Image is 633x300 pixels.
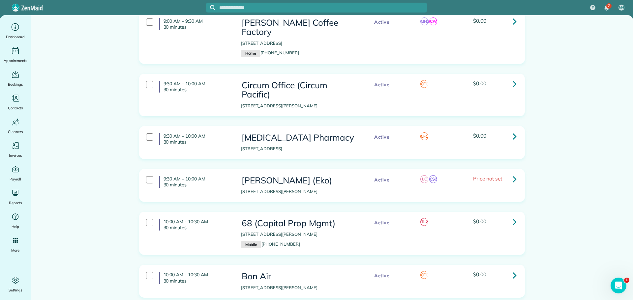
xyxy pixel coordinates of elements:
span: MH3 [420,17,428,25]
a: Cleaners [3,117,28,135]
span: Payroll [10,176,21,182]
a: Invoices [3,140,28,159]
p: 30 minutes [164,182,231,188]
a: Help [3,211,28,230]
a: Payroll [3,164,28,182]
p: 30 minutes [164,278,231,284]
a: Mobile[PHONE_NUMBER] [241,241,300,247]
span: $0.00 [473,271,486,278]
a: Appointments [3,45,28,64]
p: [STREET_ADDRESS] [241,40,358,47]
span: Settings [9,287,22,293]
span: CW [429,17,437,25]
small: Home [241,50,260,57]
span: CS2 [429,175,437,183]
button: Focus search [206,5,215,10]
h3: 68 (Capital Prop Mgmt) [241,219,358,228]
h3: [PERSON_NAME] (Eko) [241,176,358,185]
span: Invoices [9,152,22,159]
a: Settings [3,275,28,293]
a: Reports [3,188,28,206]
span: $0.00 [473,132,486,139]
span: CF1 [420,132,428,140]
h4: 10:00 AM - 10:30 AM [159,272,231,284]
span: Reports [9,200,22,206]
h3: Circum Office (Circum Pacific) [241,81,358,99]
div: 7 unread notifications [600,1,614,15]
span: Bookings [8,81,23,88]
span: Active [371,81,393,89]
h4: 9:00 AM - 9:30 AM [159,18,231,30]
h4: 9:30 AM - 10:00 AM [159,81,231,93]
a: Bookings [3,69,28,88]
p: [STREET_ADDRESS][PERSON_NAME] [241,188,358,195]
span: $0.00 [473,17,486,24]
span: Price not set [473,175,502,182]
p: [STREET_ADDRESS][PERSON_NAME] [241,231,358,238]
p: 30 minutes [164,225,231,231]
a: Dashboard [3,22,28,40]
h3: [PERSON_NAME] Coffee Factory [241,18,358,37]
span: Appointments [4,57,27,64]
p: [STREET_ADDRESS] [241,146,358,152]
a: Home[PHONE_NUMBER] [241,50,299,55]
span: CF1 [420,271,428,279]
span: $0.00 [473,218,486,225]
h3: Bon Air [241,272,358,281]
h3: [MEDICAL_DATA] Pharmacy [241,133,358,143]
span: CF1 [420,80,428,88]
span: Active [371,272,393,280]
span: Dashboard [6,34,25,40]
small: Mobile [241,241,261,248]
span: Cleaners [8,128,23,135]
span: Active [371,176,393,184]
h4: 10:00 AM - 10:30 AM [159,219,231,231]
p: 30 minutes [164,87,231,93]
a: Contacts [3,93,28,111]
span: TL2 [420,218,428,226]
span: Active [371,18,393,26]
span: Help [12,223,19,230]
span: Contacts [8,105,23,111]
span: MH [619,5,624,10]
span: More [11,247,19,254]
span: Active [371,219,393,227]
span: 7 [608,3,610,9]
h4: 9:30 AM - 10:00 AM [159,133,231,145]
iframe: Intercom live chat [611,278,626,293]
span: Active [371,133,393,141]
h4: 9:30 AM - 10:00 AM [159,176,231,188]
svg: Focus search [210,5,215,10]
p: 30 minutes [164,139,231,145]
span: 1 [624,278,629,283]
p: [STREET_ADDRESS][PERSON_NAME] [241,285,358,291]
span: $0.00 [473,80,486,87]
span: LC [420,175,428,183]
p: 30 minutes [164,24,231,30]
p: [STREET_ADDRESS][PERSON_NAME] [241,103,358,109]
